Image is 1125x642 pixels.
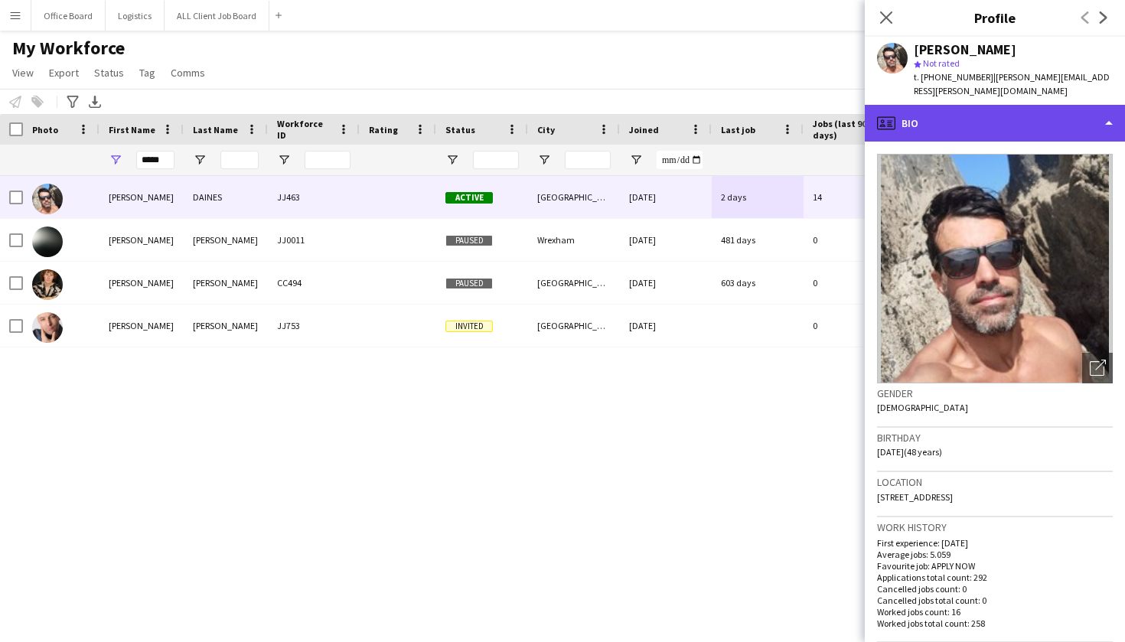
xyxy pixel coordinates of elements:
[184,176,268,218] div: DAINES
[165,1,269,31] button: ALL Client Job Board
[220,151,259,169] input: Last Name Filter Input
[877,618,1113,629] p: Worked jobs total count: 258
[106,1,165,31] button: Logistics
[43,63,85,83] a: Export
[445,321,493,332] span: Invited
[171,66,205,80] span: Comms
[620,305,712,347] div: [DATE]
[537,153,551,167] button: Open Filter Menu
[712,176,804,218] div: 2 days
[31,1,106,31] button: Office Board
[620,176,712,218] div: [DATE]
[877,537,1113,549] p: First experience: [DATE]
[99,219,184,261] div: [PERSON_NAME]
[86,93,104,111] app-action-btn: Export XLSX
[528,262,620,304] div: [GEOGRAPHIC_DATA]
[133,63,161,83] a: Tag
[712,262,804,304] div: 603 days
[804,219,903,261] div: 0
[877,560,1113,572] p: Favourite job: APPLY NOW
[165,63,211,83] a: Comms
[32,312,63,343] img: Steven Slater
[277,118,332,141] span: Workforce ID
[473,151,519,169] input: Status Filter Input
[109,124,155,135] span: First Name
[629,124,659,135] span: Joined
[445,278,493,289] span: Paused
[184,262,268,304] div: [PERSON_NAME]
[629,153,643,167] button: Open Filter Menu
[914,43,1016,57] div: [PERSON_NAME]
[268,176,360,218] div: JJ463
[1082,353,1113,383] div: Open photos pop-in
[620,219,712,261] div: [DATE]
[877,154,1113,383] img: Crew avatar or photo
[877,386,1113,400] h3: Gender
[99,305,184,347] div: [PERSON_NAME]
[268,305,360,347] div: JJ753
[877,595,1113,606] p: Cancelled jobs total count: 0
[445,153,459,167] button: Open Filter Menu
[268,262,360,304] div: CC494
[136,151,174,169] input: First Name Filter Input
[657,151,703,169] input: Joined Filter Input
[369,124,398,135] span: Rating
[88,63,130,83] a: Status
[109,153,122,167] button: Open Filter Menu
[565,151,611,169] input: City Filter Input
[64,93,82,111] app-action-btn: Advanced filters
[914,71,1110,96] span: | [PERSON_NAME][EMAIL_ADDRESS][PERSON_NAME][DOMAIN_NAME]
[193,124,238,135] span: Last Name
[193,153,207,167] button: Open Filter Menu
[184,305,268,347] div: [PERSON_NAME]
[877,491,953,503] span: [STREET_ADDRESS]
[923,57,960,69] span: Not rated
[877,402,968,413] span: [DEMOGRAPHIC_DATA]
[865,8,1125,28] h3: Profile
[877,572,1113,583] p: Applications total count: 292
[877,520,1113,534] h3: Work history
[914,71,993,83] span: t. [PHONE_NUMBER]
[32,184,63,214] img: Steve DAINES
[305,151,351,169] input: Workforce ID Filter Input
[537,124,555,135] span: City
[813,118,876,141] span: Jobs (last 90 days)
[32,124,58,135] span: Photo
[528,305,620,347] div: [GEOGRAPHIC_DATA]
[877,549,1113,560] p: Average jobs: 5.059
[139,66,155,80] span: Tag
[877,475,1113,489] h3: Location
[12,66,34,80] span: View
[277,153,291,167] button: Open Filter Menu
[94,66,124,80] span: Status
[49,66,79,80] span: Export
[12,37,125,60] span: My Workforce
[877,431,1113,445] h3: Birthday
[721,124,755,135] span: Last job
[804,305,903,347] div: 0
[877,446,942,458] span: [DATE] (48 years)
[877,583,1113,595] p: Cancelled jobs count: 0
[32,226,63,257] img: Steve Evans
[99,262,184,304] div: [PERSON_NAME]
[445,192,493,204] span: Active
[268,219,360,261] div: JJ0011
[865,105,1125,142] div: Bio
[804,262,903,304] div: 0
[712,219,804,261] div: 481 days
[804,176,903,218] div: 14
[620,262,712,304] div: [DATE]
[445,235,493,246] span: Paused
[528,219,620,261] div: Wrexham
[877,606,1113,618] p: Worked jobs count: 16
[184,219,268,261] div: [PERSON_NAME]
[32,269,63,300] img: Steve Ryan
[528,176,620,218] div: [GEOGRAPHIC_DATA]
[99,176,184,218] div: [PERSON_NAME]
[445,124,475,135] span: Status
[6,63,40,83] a: View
